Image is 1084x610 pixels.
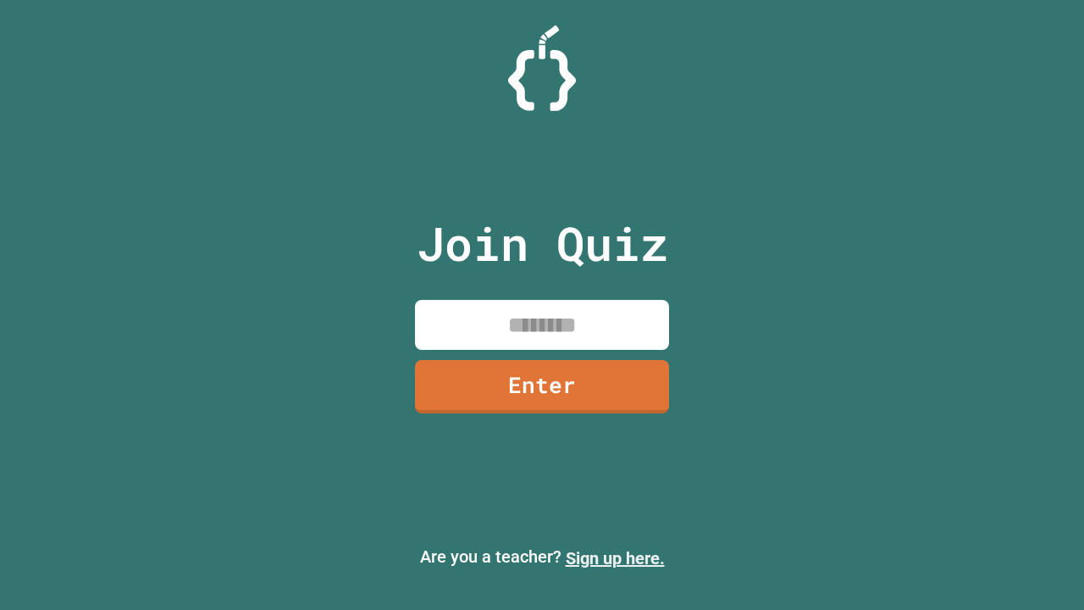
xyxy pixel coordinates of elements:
a: Enter [415,360,669,413]
img: Logo.svg [508,25,576,111]
iframe: chat widget [1013,542,1067,593]
iframe: chat widget [943,469,1067,541]
p: Join Quiz [417,208,668,279]
p: Are you a teacher? [14,544,1070,571]
a: Sign up here. [566,548,665,568]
